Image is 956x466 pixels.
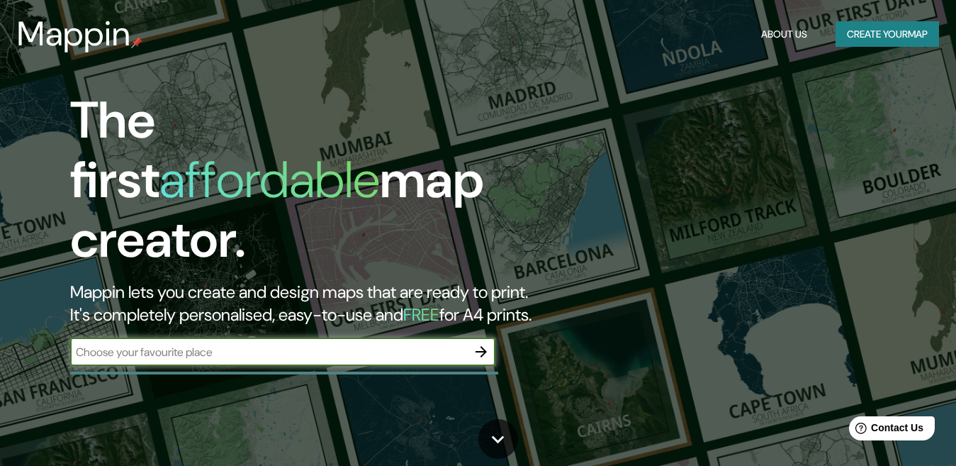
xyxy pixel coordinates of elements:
iframe: Help widget launcher [830,411,940,450]
h1: affordable [159,147,380,213]
h3: Mappin [17,14,131,54]
button: About Us [755,21,813,48]
input: Choose your favourite place [70,344,467,360]
h5: FREE [403,304,439,326]
h1: The first map creator. [70,91,549,281]
img: mappin-pin [131,37,142,48]
button: Create yourmap [836,21,939,48]
h2: Mappin lets you create and design maps that are ready to print. It's completely personalised, eas... [70,281,549,326]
